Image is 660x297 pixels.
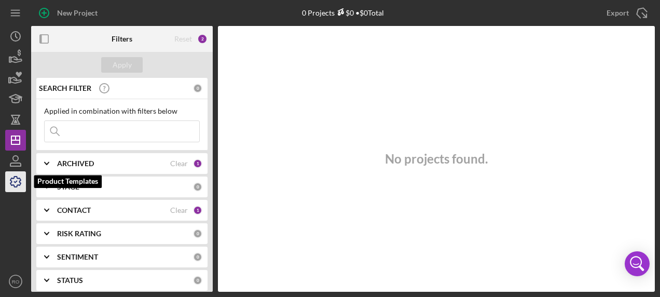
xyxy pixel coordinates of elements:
div: Apply [113,57,132,73]
div: Clear [170,206,188,214]
div: New Project [57,3,98,23]
div: Export [607,3,629,23]
b: STATUS [57,276,83,285]
div: $0 [335,8,354,17]
button: Export [596,3,655,23]
button: RO [5,271,26,292]
div: 0 [193,276,202,285]
div: Applied in combination with filters below [44,107,200,115]
h3: No projects found. [385,152,488,166]
div: 0 [193,182,202,192]
b: RISK RATING [57,230,101,238]
b: SENTIMENT [57,253,98,261]
div: 0 [193,229,202,238]
div: Clear [170,159,188,168]
div: 1 [193,159,202,168]
b: SEARCH FILTER [39,84,91,92]
button: Apply [101,57,143,73]
div: 0 [193,252,202,262]
b: CONTACT [57,206,91,214]
b: STAGE [57,183,79,191]
div: Reset [174,35,192,43]
div: 0 Projects • $0 Total [302,8,384,17]
div: Open Intercom Messenger [625,251,650,276]
text: RO [12,279,19,285]
div: 2 [197,34,208,44]
b: Filters [112,35,132,43]
div: 1 [193,206,202,215]
button: New Project [31,3,108,23]
b: ARCHIVED [57,159,94,168]
div: 0 [193,84,202,93]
